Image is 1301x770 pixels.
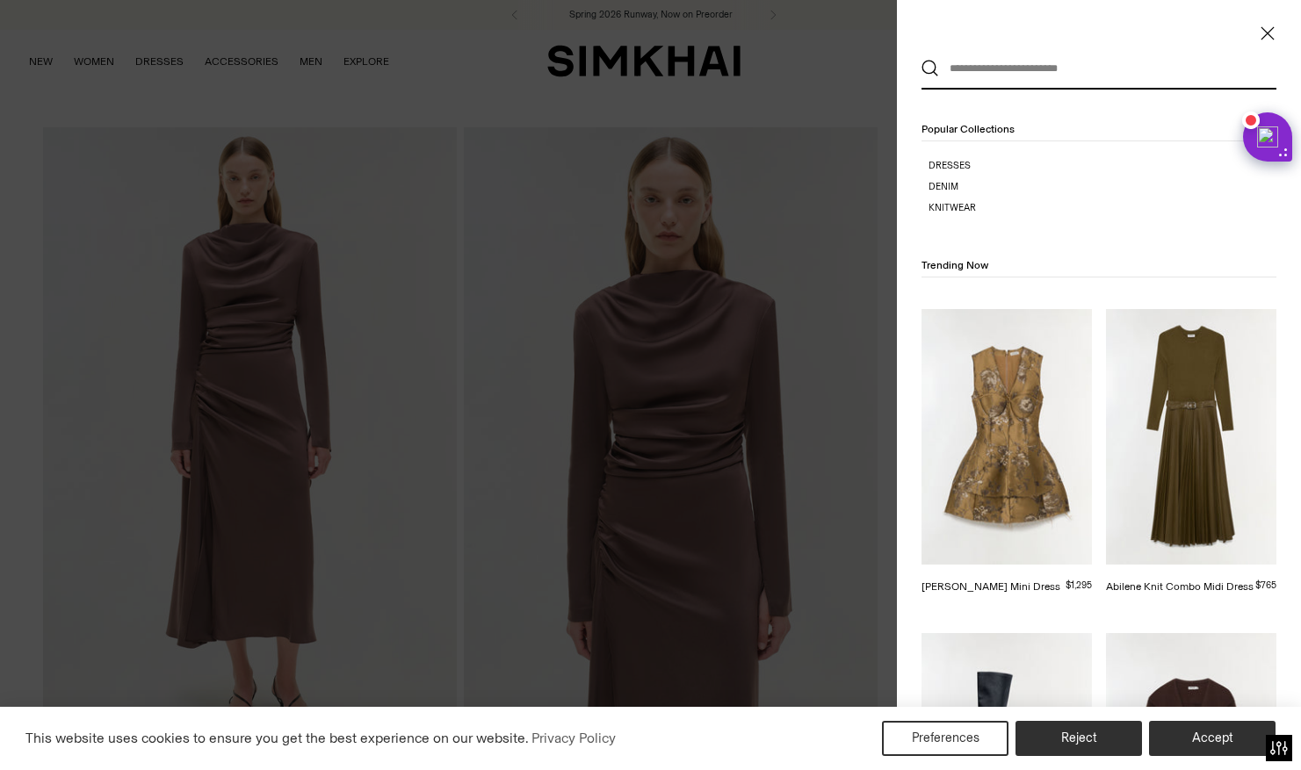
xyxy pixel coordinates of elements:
[922,259,988,271] span: Trending Now
[529,725,618,752] a: Privacy Policy (opens in a new tab)
[1259,25,1276,42] button: Close
[922,580,1060,593] a: [PERSON_NAME] Mini Dress
[1106,580,1254,593] a: Abilene Knit Combo Midi Dress
[929,180,1276,194] a: Denim
[1149,721,1276,756] button: Accept
[14,703,174,756] iframe: Sign Up via Text for Offers
[939,49,1251,88] input: What are you looking for?
[922,123,1015,135] span: Popular Collections
[929,159,1276,173] a: Dresses
[1016,721,1142,756] button: Reject
[882,721,1008,756] button: Preferences
[929,201,1276,215] a: Knitwear
[922,60,939,77] button: Search
[25,730,529,746] span: This website uses cookies to ensure you get the best experience on our website.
